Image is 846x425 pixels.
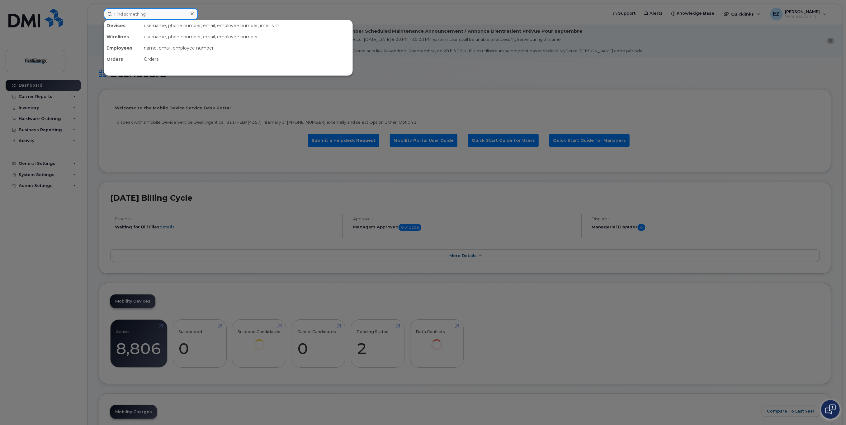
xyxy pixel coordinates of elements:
[104,42,141,54] div: Employees
[141,54,352,65] div: Orders
[141,20,352,31] div: username, phone number, email, employee number, imei, sim
[104,54,141,65] div: Orders
[104,20,141,31] div: Devices
[825,404,836,414] img: Open chat
[141,42,352,54] div: name, email, employee number
[141,31,352,42] div: username, phone number, email, employee number
[104,31,141,42] div: Wirelines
